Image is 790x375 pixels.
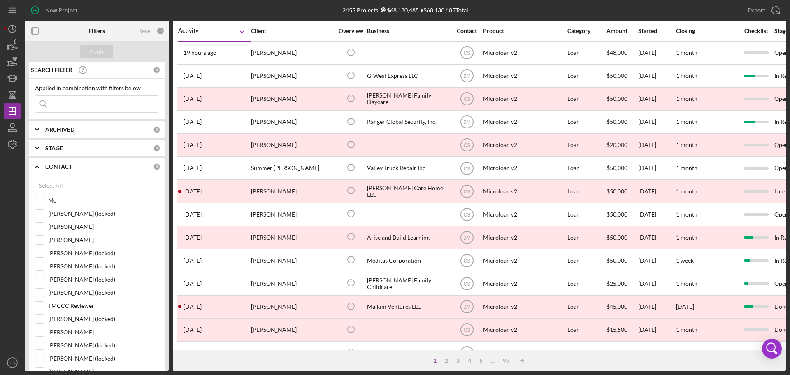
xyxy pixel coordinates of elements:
div: Contact [451,28,482,34]
div: Reset [138,28,152,34]
label: [PERSON_NAME] [48,223,158,231]
div: $45,000 [606,296,637,318]
text: CS [463,96,470,102]
label: [PERSON_NAME] (locked) [48,315,158,323]
div: [PERSON_NAME] [251,65,333,87]
div: Microloan v2 [483,249,565,271]
div: $50,000 [606,180,637,202]
div: 99 [499,357,513,364]
span: $50,000 [606,72,627,79]
div: Loan [567,111,606,133]
span: $50,000 [606,257,627,264]
text: CS [463,281,470,287]
b: ARCHIVED [45,126,74,133]
label: Me [48,196,158,205]
div: [PERSON_NAME] [251,180,333,202]
div: [DATE] [638,296,675,318]
label: [PERSON_NAME] (locked) [48,275,158,284]
div: 0 [153,66,160,74]
div: [DATE] [638,319,675,341]
div: [DATE] [638,42,675,64]
span: $48,000 [606,49,627,56]
text: BM [463,235,471,240]
time: 1 month [676,49,697,56]
time: 2025-09-26 18:41 [184,165,202,171]
div: [DATE] [638,88,675,110]
div: [DATE] [638,180,675,202]
b: SEARCH FILTER [31,67,72,73]
div: New Project [45,2,77,19]
time: 2025-09-22 18:24 [184,349,202,356]
text: CS [463,189,470,194]
div: 2455 Projects • $68,130,485 Total [342,7,468,14]
div: Checklist [739,28,774,34]
div: Loan [567,180,606,202]
text: CS [463,142,470,148]
div: [DATE] [638,203,675,225]
div: Microloan v2 [483,319,565,341]
div: Microloan v2 [483,65,565,87]
div: Loan [567,296,606,318]
button: CS [4,354,21,371]
time: 1 month [676,188,697,195]
time: 2025-09-24 19:34 [184,280,202,287]
time: 2025-09-25 18:42 [184,211,202,218]
div: 0 [153,126,160,133]
div: Loan [567,342,606,364]
div: G-West Express LLC [367,65,449,87]
span: $50,000 [606,118,627,125]
div: [DATE] [638,111,675,133]
div: Loan [567,203,606,225]
div: Ranger Global Security, Inc. [367,111,449,133]
div: Loan [567,134,606,156]
div: Category [567,28,606,34]
div: Arise and Build Learning [367,226,449,248]
div: Loan [567,273,606,294]
div: Loan [567,319,606,341]
div: ... [487,357,499,364]
div: [PERSON_NAME] Care Home LLC [367,180,449,202]
div: Microloan v2 [483,157,565,179]
label: [PERSON_NAME] (locked) [48,354,158,363]
b: Filters [88,28,105,34]
div: Valley Truck Repair Inc [367,157,449,179]
div: Microloan v2 [483,342,565,364]
div: [PERSON_NAME] [251,273,333,294]
time: 1 month [676,95,697,102]
button: Export [739,2,786,19]
label: [PERSON_NAME] (locked) [48,341,158,349]
label: [PERSON_NAME] (locked) [48,210,158,218]
div: Loan [567,226,606,248]
div: $50,000 [606,88,637,110]
div: 2 [441,357,452,364]
div: Overview [335,28,366,34]
div: Started [638,28,675,34]
button: New Project [25,2,86,19]
div: Loan [567,157,606,179]
div: [PERSON_NAME] Family Childcare [367,273,449,294]
time: [DATE] [676,303,694,310]
div: Meditas Corporation [367,249,449,271]
b: CONTACT [45,163,72,170]
text: CS [463,350,470,356]
div: Activity [178,27,214,34]
div: [PERSON_NAME] [251,111,333,133]
time: 2025-09-29 20:00 [184,95,202,102]
div: Microloan v2 [483,111,565,133]
div: [PERSON_NAME] [251,319,333,341]
div: 0 [153,144,160,152]
div: Malkim Ventures LLC [367,296,449,318]
div: [DATE] [638,342,675,364]
time: 2025-09-26 12:59 [184,188,202,195]
div: [DATE] [638,226,675,248]
div: [PERSON_NAME] [251,134,333,156]
time: 1 month [676,280,697,287]
text: CS [463,212,470,217]
span: $50,000 [606,349,627,356]
div: 3 [452,357,464,364]
div: Loan [567,65,606,87]
button: Apply [80,45,113,58]
text: CS [463,327,470,333]
div: Microloan v2 [483,273,565,294]
time: 1 week [676,257,694,264]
